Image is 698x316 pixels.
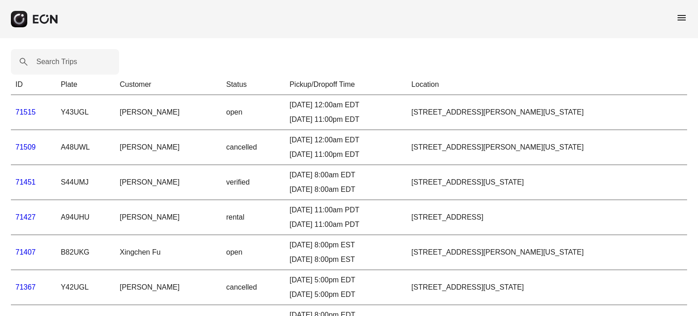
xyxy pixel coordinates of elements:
[115,200,222,235] td: [PERSON_NAME]
[15,213,36,221] a: 71427
[289,275,402,286] div: [DATE] 5:00pm EDT
[289,289,402,300] div: [DATE] 5:00pm EDT
[289,184,402,195] div: [DATE] 8:00am EDT
[115,270,222,305] td: [PERSON_NAME]
[289,135,402,145] div: [DATE] 12:00am EDT
[407,270,687,305] td: [STREET_ADDRESS][US_STATE]
[11,75,56,95] th: ID
[56,270,115,305] td: Y42UGL
[407,95,687,130] td: [STREET_ADDRESS][PERSON_NAME][US_STATE]
[289,219,402,230] div: [DATE] 11:00am PDT
[15,143,36,151] a: 71509
[222,200,285,235] td: rental
[222,165,285,200] td: verified
[56,130,115,165] td: A48UWL
[15,178,36,186] a: 71451
[222,270,285,305] td: cancelled
[36,56,77,67] label: Search Trips
[15,248,36,256] a: 71407
[115,75,222,95] th: Customer
[676,12,687,23] span: menu
[115,235,222,270] td: Xingchen Fu
[289,205,402,216] div: [DATE] 11:00am PDT
[407,165,687,200] td: [STREET_ADDRESS][US_STATE]
[222,235,285,270] td: open
[222,130,285,165] td: cancelled
[222,75,285,95] th: Status
[407,200,687,235] td: [STREET_ADDRESS]
[56,235,115,270] td: B82UKG
[15,108,36,116] a: 71515
[56,75,115,95] th: Plate
[289,240,402,251] div: [DATE] 8:00pm EST
[289,100,402,110] div: [DATE] 12:00am EDT
[56,200,115,235] td: A94UHU
[407,75,687,95] th: Location
[289,254,402,265] div: [DATE] 8:00pm EST
[56,165,115,200] td: S44UMJ
[115,165,222,200] td: [PERSON_NAME]
[407,130,687,165] td: [STREET_ADDRESS][PERSON_NAME][US_STATE]
[407,235,687,270] td: [STREET_ADDRESS][PERSON_NAME][US_STATE]
[56,95,115,130] td: Y43UGL
[289,149,402,160] div: [DATE] 11:00pm EDT
[222,95,285,130] td: open
[289,114,402,125] div: [DATE] 11:00pm EDT
[115,130,222,165] td: [PERSON_NAME]
[115,95,222,130] td: [PERSON_NAME]
[15,283,36,291] a: 71367
[289,170,402,181] div: [DATE] 8:00am EDT
[285,75,407,95] th: Pickup/Dropoff Time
